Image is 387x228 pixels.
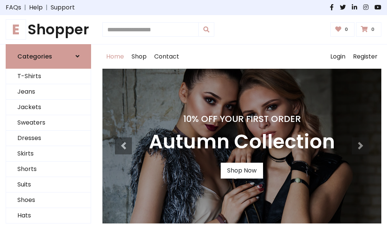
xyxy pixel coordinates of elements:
[149,130,335,154] h3: Autumn Collection
[327,45,349,69] a: Login
[21,3,29,12] span: |
[6,100,91,115] a: Jackets
[43,3,51,12] span: |
[330,22,355,37] a: 0
[221,163,263,179] a: Shop Now
[356,22,381,37] a: 0
[6,44,91,69] a: Categories
[343,26,350,33] span: 0
[6,21,91,38] h1: Shopper
[51,3,75,12] a: Support
[149,114,335,124] h4: 10% Off Your First Order
[6,69,91,84] a: T-Shirts
[6,21,91,38] a: EShopper
[6,208,91,223] a: Hats
[128,45,150,69] a: Shop
[150,45,183,69] a: Contact
[17,53,52,60] h6: Categories
[6,131,91,146] a: Dresses
[6,3,21,12] a: FAQs
[6,146,91,162] a: Skirts
[349,45,381,69] a: Register
[369,26,376,33] span: 0
[102,45,128,69] a: Home
[6,115,91,131] a: Sweaters
[29,3,43,12] a: Help
[6,193,91,208] a: Shoes
[6,177,91,193] a: Suits
[6,84,91,100] a: Jeans
[6,19,26,40] span: E
[6,162,91,177] a: Shorts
